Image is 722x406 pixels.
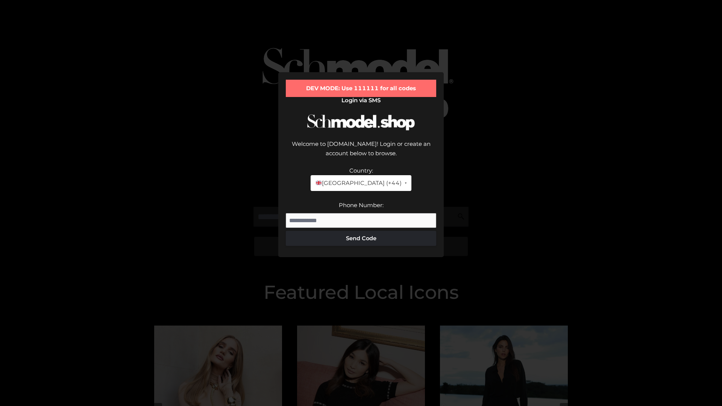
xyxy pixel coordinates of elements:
h2: Login via SMS [286,97,436,104]
img: Schmodel Logo [305,108,417,137]
div: Welcome to [DOMAIN_NAME]! Login or create an account below to browse. [286,139,436,166]
label: Phone Number: [339,201,384,209]
label: Country: [349,167,373,174]
span: [GEOGRAPHIC_DATA] (+44) [315,178,401,188]
div: DEV MODE: Use 111111 for all codes [286,80,436,97]
img: 🇬🇧 [316,180,322,186]
button: Send Code [286,231,436,246]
